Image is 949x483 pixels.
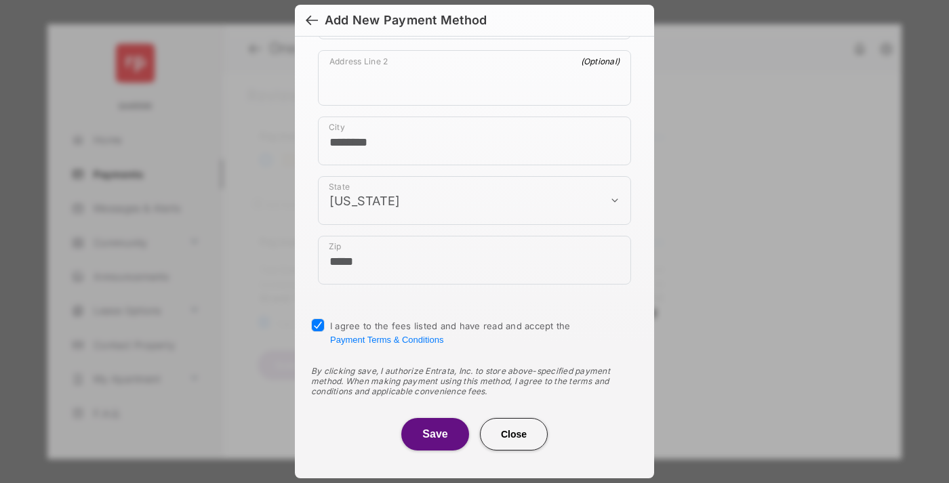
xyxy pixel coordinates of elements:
div: payment_method_screening[postal_addresses][administrativeArea] [318,176,631,225]
div: payment_method_screening[postal_addresses][addressLine2] [318,50,631,106]
div: payment_method_screening[postal_addresses][locality] [318,117,631,165]
span: I agree to the fees listed and have read and accept the [330,320,571,345]
button: I agree to the fees listed and have read and accept the [330,335,443,345]
div: payment_method_screening[postal_addresses][postalCode] [318,236,631,285]
button: Close [480,418,548,450]
button: Save [401,418,469,450]
div: By clicking save, I authorize Entrata, Inc. to store above-specified payment method. When making ... [311,366,638,396]
div: Add New Payment Method [325,13,487,28]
